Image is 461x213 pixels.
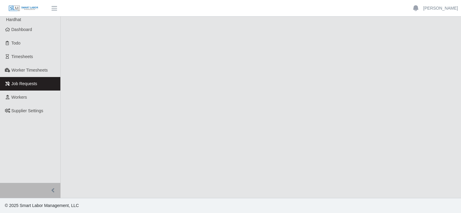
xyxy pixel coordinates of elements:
span: Dashboard [11,27,32,32]
span: Job Requests [11,81,37,86]
span: Supplier Settings [11,108,43,113]
span: Timesheets [11,54,33,59]
span: Worker Timesheets [11,68,48,73]
a: [PERSON_NAME] [423,5,458,11]
span: Todo [11,41,21,45]
span: © 2025 Smart Labor Management, LLC [5,203,79,208]
img: SLM Logo [8,5,39,12]
span: Hardhat [6,17,21,22]
span: Workers [11,95,27,100]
